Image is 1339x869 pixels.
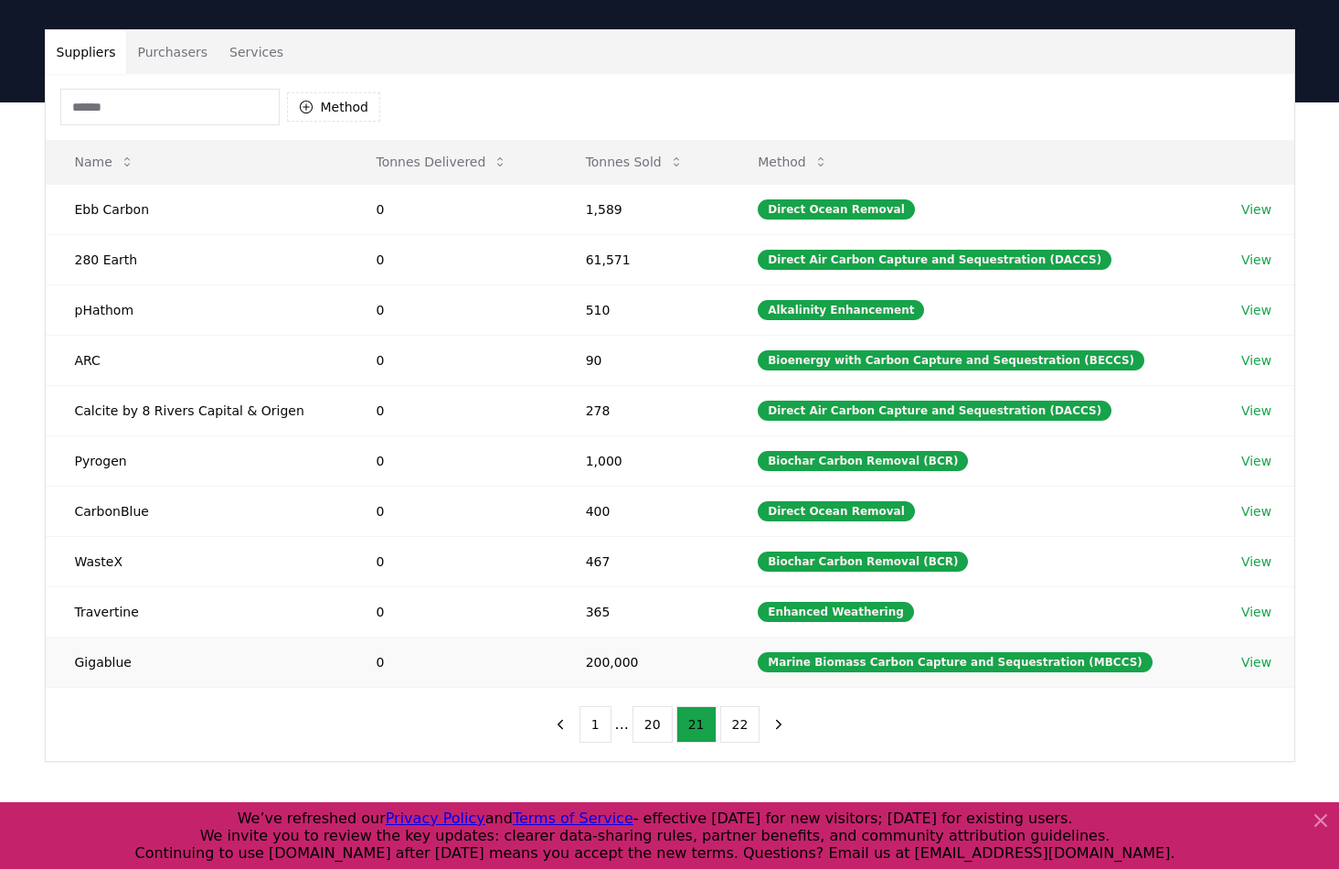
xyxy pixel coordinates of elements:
[46,435,347,486] td: Pyrogen
[557,385,729,435] td: 278
[287,92,381,122] button: Method
[557,435,729,486] td: 1,000
[346,486,556,536] td: 0
[46,335,347,385] td: ARC
[46,385,347,435] td: Calcite by 8 Rivers Capital & Origen
[1241,553,1271,571] a: View
[1241,402,1271,420] a: View
[720,706,760,743] button: 22
[758,401,1111,421] div: Direct Air Carbon Capture and Sequestration (DACCS)
[361,144,522,180] button: Tonnes Delivered
[758,501,915,521] div: Direct Ocean Removal
[126,30,218,74] button: Purchasers
[46,234,347,284] td: 280 Earth
[557,486,729,536] td: 400
[218,30,294,74] button: Services
[46,30,127,74] button: Suppliers
[346,284,556,335] td: 0
[1241,502,1271,520] a: View
[758,350,1144,370] div: Bioenergy with Carbon Capture and Sequestration (BECCS)
[615,713,629,735] li: ...
[632,706,673,743] button: 20
[676,706,717,743] button: 21
[571,144,698,180] button: Tonnes Sold
[758,300,924,320] div: Alkalinity Enhancement
[758,199,915,220] div: Direct Ocean Removal
[557,586,729,637] td: 365
[557,234,729,284] td: 61,571
[1241,351,1271,370] a: View
[758,552,968,572] div: Biochar Carbon Removal (BCR)
[346,435,556,486] td: 0
[1241,200,1271,219] a: View
[1241,452,1271,470] a: View
[557,284,729,335] td: 510
[758,451,968,471] div: Biochar Carbon Removal (BCR)
[46,536,347,586] td: WasteX
[46,284,347,335] td: pHathom
[346,335,556,385] td: 0
[557,184,729,234] td: 1,589
[758,250,1111,270] div: Direct Air Carbon Capture and Sequestration (DACCS)
[1241,251,1271,269] a: View
[60,144,149,180] button: Name
[557,637,729,687] td: 200,000
[46,637,347,687] td: Gigablue
[46,586,347,637] td: Travertine
[346,385,556,435] td: 0
[1241,653,1271,671] a: View
[545,706,576,743] button: previous page
[758,652,1153,672] div: Marine Biomass Carbon Capture and Sequestration (MBCCS)
[763,706,794,743] button: next page
[557,536,729,586] td: 467
[346,536,556,586] td: 0
[758,602,914,622] div: Enhanced Weathering
[1241,603,1271,621] a: View
[346,586,556,637] td: 0
[557,335,729,385] td: 90
[346,637,556,687] td: 0
[346,234,556,284] td: 0
[46,486,347,536] td: CarbonBlue
[579,706,611,743] button: 1
[1241,301,1271,319] a: View
[346,184,556,234] td: 0
[46,184,347,234] td: Ebb Carbon
[743,144,843,180] button: Method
